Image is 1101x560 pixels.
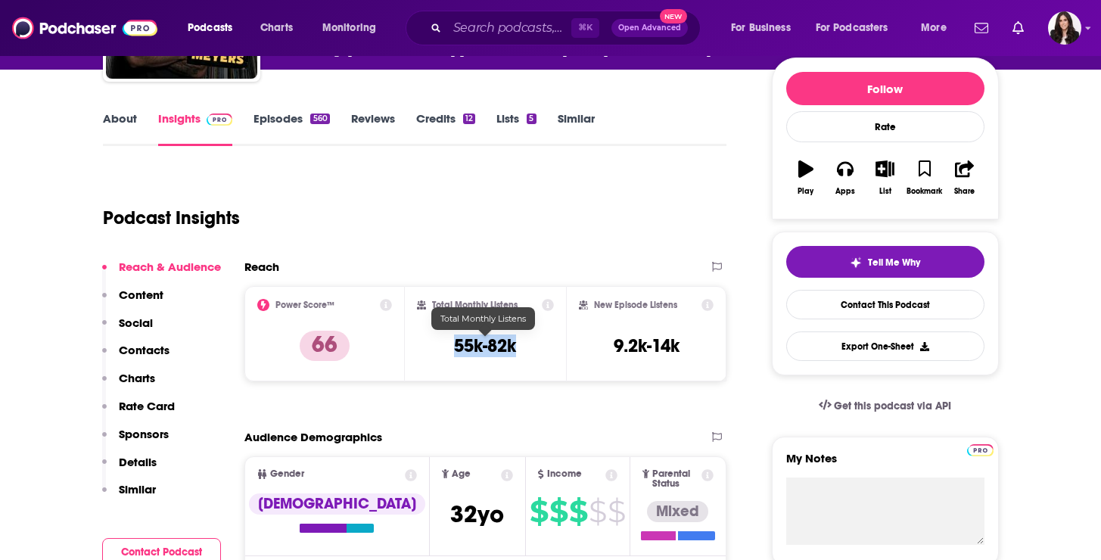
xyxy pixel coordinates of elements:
div: Play [798,187,813,196]
span: Total Monthly Listens [440,313,526,324]
button: List [865,151,904,205]
h1: Podcast Insights [103,207,240,229]
div: Search podcasts, credits, & more... [420,11,715,45]
a: Show notifications dropdown [1006,15,1030,41]
span: Open Advanced [618,24,681,32]
p: Similar [119,482,156,496]
span: $ [589,499,606,524]
div: Apps [835,187,855,196]
p: Charts [119,371,155,385]
a: Show notifications dropdown [969,15,994,41]
h2: Audience Demographics [244,430,382,444]
p: Rate Card [119,399,175,413]
div: List [879,187,891,196]
span: Get this podcast via API [834,400,951,412]
div: 12 [463,114,475,124]
button: open menu [720,16,810,40]
a: Contact This Podcast [786,290,984,319]
button: Share [944,151,984,205]
h3: 55k-82k [454,334,516,357]
span: 32 yo [450,499,504,529]
input: Search podcasts, credits, & more... [447,16,571,40]
button: Open AdvancedNew [611,19,688,37]
button: Reach & Audience [102,260,221,288]
div: Bookmark [907,187,942,196]
a: Charts [250,16,302,40]
p: Details [119,455,157,469]
span: Parental Status [652,469,699,489]
img: Podchaser Pro [207,114,233,126]
img: Podchaser Pro [967,444,994,456]
span: Podcasts [188,17,232,39]
span: ⌘ K [571,18,599,38]
button: Play [786,151,826,205]
button: open menu [312,16,396,40]
h2: New Episode Listens [594,300,677,310]
div: Rate [786,111,984,142]
button: Export One-Sheet [786,331,984,361]
a: InsightsPodchaser Pro [158,111,233,146]
p: Social [119,316,153,330]
div: [DEMOGRAPHIC_DATA] [249,493,425,515]
span: Income [547,469,582,479]
button: open menu [806,16,910,40]
span: More [921,17,947,39]
button: Content [102,288,163,316]
img: tell me why sparkle [850,257,862,269]
a: Get this podcast via API [807,387,964,425]
button: Contacts [102,343,170,371]
a: Lists5 [496,111,536,146]
a: Credits12 [416,111,475,146]
a: Reviews [351,111,395,146]
h3: 9.2k-14k [614,334,680,357]
span: Tell Me Why [868,257,920,269]
span: Charts [260,17,293,39]
button: Rate Card [102,399,175,427]
button: Show profile menu [1048,11,1081,45]
span: For Business [731,17,791,39]
img: User Profile [1048,11,1081,45]
p: Content [119,288,163,302]
div: 560 [310,114,329,124]
label: My Notes [786,451,984,478]
a: Pro website [967,442,994,456]
span: Logged in as RebeccaShapiro [1048,11,1081,45]
span: $ [530,499,548,524]
button: tell me why sparkleTell Me Why [786,246,984,278]
a: About [103,111,137,146]
button: Details [102,455,157,483]
span: For Podcasters [816,17,888,39]
h2: Power Score™ [275,300,334,310]
div: Share [954,187,975,196]
button: open menu [910,16,966,40]
button: Charts [102,371,155,399]
button: Social [102,316,153,344]
p: Reach & Audience [119,260,221,274]
a: Similar [558,111,595,146]
span: Monitoring [322,17,376,39]
h2: Total Monthly Listens [432,300,518,310]
span: $ [608,499,625,524]
div: 5 [527,114,536,124]
button: Follow [786,72,984,105]
button: Similar [102,482,156,510]
span: New [660,9,687,23]
p: 66 [300,331,350,361]
img: Podchaser - Follow, Share and Rate Podcasts [12,14,157,42]
span: $ [549,499,568,524]
button: Apps [826,151,865,205]
button: Sponsors [102,427,169,455]
span: $ [569,499,587,524]
a: Episodes560 [253,111,329,146]
p: Sponsors [119,427,169,441]
div: Mixed [647,501,708,522]
h2: Reach [244,260,279,274]
button: open menu [177,16,252,40]
button: Bookmark [905,151,944,205]
span: Age [452,469,471,479]
p: Contacts [119,343,170,357]
span: Gender [270,469,304,479]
